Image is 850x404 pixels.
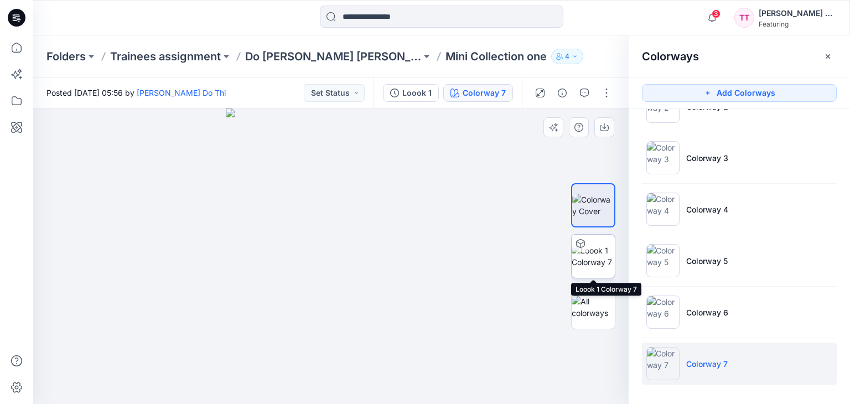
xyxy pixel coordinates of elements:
[402,87,432,99] div: Loook 1
[686,204,728,215] p: Colorway 4
[686,307,728,318] p: Colorway 6
[46,49,86,64] a: Folders
[572,296,615,319] img: All colorways
[137,88,226,97] a: [PERSON_NAME] Do Thi
[443,84,513,102] button: Colorway 7
[383,84,439,102] button: Loook 1
[110,49,221,64] a: Trainees assignment
[759,20,836,28] div: Featuring
[572,194,614,217] img: Colorway Cover
[226,108,436,404] img: eyJhbGciOiJIUzI1NiIsImtpZCI6IjAiLCJzbHQiOiJzZXMiLCJ0eXAiOiJKV1QifQ.eyJkYXRhIjp7InR5cGUiOiJzdG9yYW...
[565,50,569,63] p: 4
[646,244,680,277] img: Colorway 5
[245,49,421,64] a: Do [PERSON_NAME] [PERSON_NAME]
[734,8,754,28] div: TT
[646,141,680,174] img: Colorway 3
[642,84,837,102] button: Add Colorways
[46,87,226,99] span: Posted [DATE] 05:56 by
[686,152,728,164] p: Colorway 3
[646,193,680,226] img: Colorway 4
[646,296,680,329] img: Colorway 6
[646,347,680,380] img: Colorway 7
[445,49,547,64] p: Mini Collection one
[553,84,571,102] button: Details
[572,245,615,268] img: Loook 1 Colorway 7
[642,50,699,63] h2: Colorways
[463,87,506,99] div: Colorway 7
[686,255,728,267] p: Colorway 5
[759,7,836,20] div: [PERSON_NAME] Do Thi
[686,358,728,370] p: Colorway 7
[551,49,583,64] button: 4
[712,9,721,18] span: 3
